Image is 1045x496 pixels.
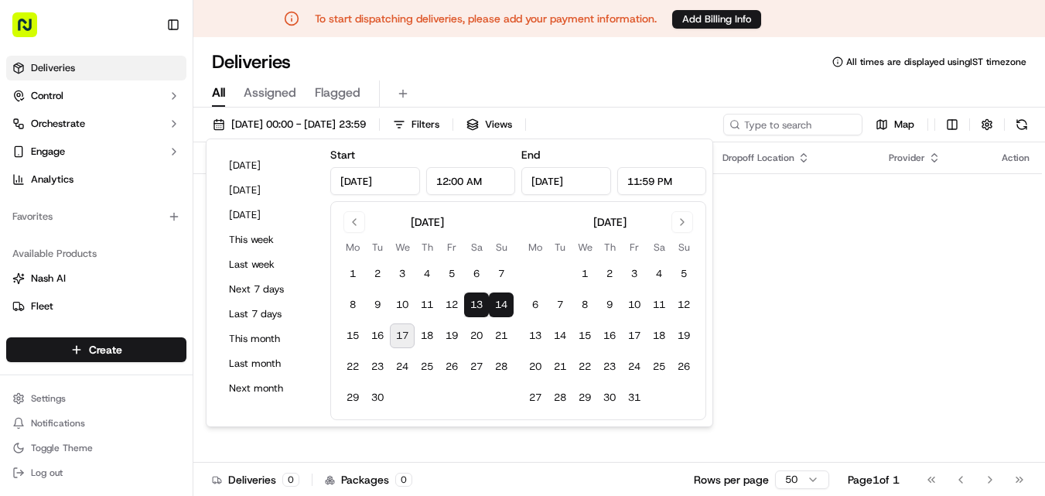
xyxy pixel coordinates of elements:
label: End [521,148,540,162]
div: 0 [282,473,299,487]
span: Map [894,118,914,132]
button: 27 [523,385,548,410]
button: [DATE] [222,180,315,201]
button: 26 [439,354,464,379]
span: Analytics [31,173,73,186]
button: 13 [464,292,489,317]
th: Friday [622,239,647,255]
span: Orchestrate [31,117,85,131]
button: Create [6,337,186,362]
th: Tuesday [365,239,390,255]
th: Tuesday [548,239,572,255]
button: 5 [671,262,696,286]
span: Flagged [315,84,360,102]
button: Fleet [6,294,186,319]
button: 8 [572,292,597,317]
button: 8 [340,292,365,317]
span: Nash AI [31,272,66,286]
div: Deliveries [212,472,299,487]
button: 21 [489,323,514,348]
button: 3 [390,262,415,286]
button: 6 [523,292,548,317]
div: Page 1 of 1 [848,472,900,487]
button: 12 [439,292,464,317]
button: 16 [597,323,622,348]
button: 30 [365,385,390,410]
span: Engage [31,145,65,159]
p: Rows per page [694,472,769,487]
button: Refresh [1011,114,1033,135]
th: Thursday [597,239,622,255]
a: Nash AI [12,272,180,286]
th: Monday [523,239,548,255]
button: 3 [622,262,647,286]
button: Last week [222,254,315,275]
input: Time [617,167,707,195]
button: Next 7 days [222,279,315,300]
button: 31 [622,385,647,410]
th: Wednesday [572,239,597,255]
h1: Deliveries [212,50,291,74]
th: Friday [439,239,464,255]
button: 19 [671,323,696,348]
span: All [212,84,225,102]
button: 12 [671,292,696,317]
button: 7 [489,262,514,286]
input: Date [330,167,420,195]
span: Filters [412,118,439,132]
button: 4 [647,262,671,286]
a: Fleet [12,299,180,313]
button: Control [6,84,186,108]
button: 14 [548,323,572,348]
button: 22 [340,354,365,379]
span: All times are displayed using IST timezone [846,56,1026,68]
button: 17 [390,323,415,348]
button: Toggle Theme [6,437,186,459]
span: Log out [31,467,63,479]
button: 23 [365,354,390,379]
button: Log out [6,462,186,484]
span: Notifications [31,417,85,429]
button: Next month [222,378,315,399]
th: Wednesday [390,239,415,255]
button: 29 [572,385,597,410]
span: Provider [889,152,925,164]
div: [DATE] [593,214,627,230]
button: 26 [671,354,696,379]
input: Type to search [723,114,862,135]
button: Settings [6,388,186,409]
button: 10 [390,292,415,317]
button: 25 [647,354,671,379]
th: Sunday [671,239,696,255]
button: 13 [523,323,548,348]
th: Sunday [489,239,514,255]
button: Map [869,114,921,135]
button: [DATE] [222,155,315,176]
span: Assigned [244,84,296,102]
button: 9 [597,292,622,317]
button: 2 [365,262,390,286]
span: Create [89,342,122,357]
a: Deliveries [6,56,186,80]
label: Start [330,148,355,162]
div: 0 [395,473,412,487]
div: Action [1002,152,1030,164]
th: Saturday [464,239,489,255]
button: This month [222,328,315,350]
button: Orchestrate [6,111,186,136]
th: Monday [340,239,365,255]
button: 2 [597,262,622,286]
button: 15 [340,323,365,348]
button: Go to next month [671,211,693,233]
div: Packages [325,472,412,487]
span: Toggle Theme [31,442,93,454]
button: 6 [464,262,489,286]
button: 4 [415,262,439,286]
button: 17 [622,323,647,348]
div: No results. [200,204,1036,217]
button: 18 [415,323,439,348]
button: 28 [548,385,572,410]
span: Dropoff Location [722,152,794,164]
button: 10 [622,292,647,317]
button: 27 [464,354,489,379]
